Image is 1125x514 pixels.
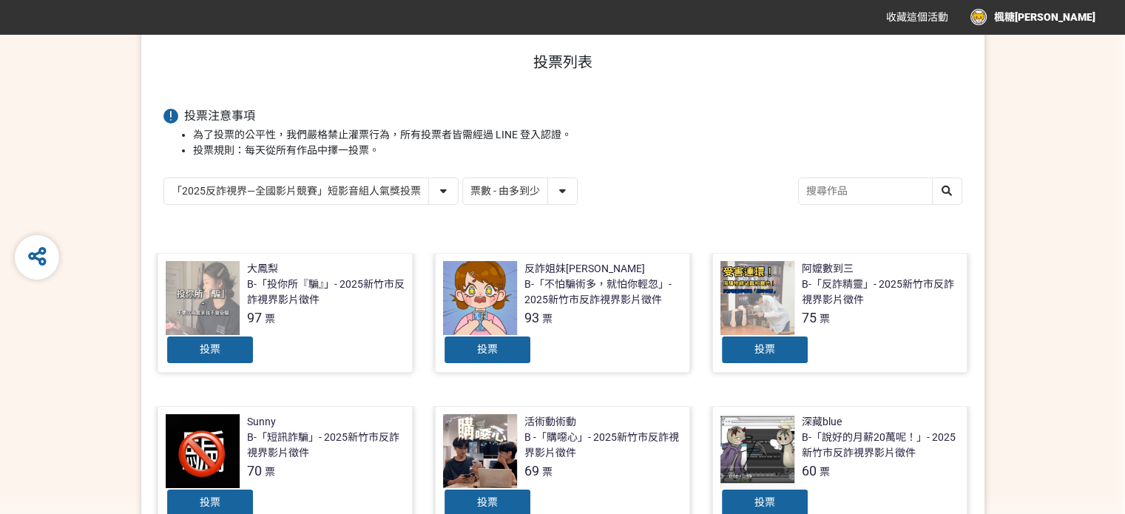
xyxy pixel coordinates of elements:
[820,313,830,325] span: 票
[799,178,962,204] input: 搜尋作品
[477,496,498,508] span: 投票
[802,261,854,277] div: 阿嬤數到三
[820,466,830,478] span: 票
[524,430,682,461] div: B -「購噁心」- 2025新竹市反詐視界影片徵件
[802,414,842,430] div: 深藏blue
[247,430,405,461] div: B-「短訊詐騙」- 2025新竹市反詐視界影片徵件
[247,414,276,430] div: Sunny
[712,253,967,373] a: 阿嬤數到三B-「反詐精靈」- 2025新竹市反詐視界影片徵件75票投票
[200,496,220,508] span: 投票
[247,261,278,277] div: 大鳳梨
[265,466,275,478] span: 票
[524,310,539,325] span: 93
[524,261,645,277] div: 反詐姐妹[PERSON_NAME]
[802,277,959,308] div: B-「反詐精靈」- 2025新竹市反詐視界影片徵件
[184,109,255,123] span: 投票注意事項
[802,310,817,325] span: 75
[542,313,553,325] span: 票
[477,343,498,355] span: 投票
[524,414,576,430] div: 活術動術動
[754,343,775,355] span: 投票
[247,277,405,308] div: B-「投你所『騙』」- 2025新竹市反詐視界影片徵件
[542,466,553,478] span: 票
[247,310,262,325] span: 97
[247,463,262,479] span: 70
[802,430,959,461] div: B-「說好的月薪20萬呢！」- 2025新竹市反詐視界影片徵件
[886,11,948,23] span: 收藏這個活動
[193,127,962,143] li: 為了投票的公平性，我們嚴格禁止灌票行為，所有投票者皆需經過 LINE 登入認證。
[163,53,962,71] h1: 投票列表
[802,463,817,479] span: 60
[265,313,275,325] span: 票
[524,277,682,308] div: B-「不怕騙術多，就怕你輕忽」- 2025新竹市反詐視界影片徵件
[524,463,539,479] span: 69
[435,253,690,373] a: 反詐姐妹[PERSON_NAME]B-「不怕騙術多，就怕你輕忽」- 2025新竹市反詐視界影片徵件93票投票
[754,496,775,508] span: 投票
[193,143,962,158] li: 投票規則：每天從所有作品中擇一投票。
[158,253,413,373] a: 大鳳梨B-「投你所『騙』」- 2025新竹市反詐視界影片徵件97票投票
[200,343,220,355] span: 投票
